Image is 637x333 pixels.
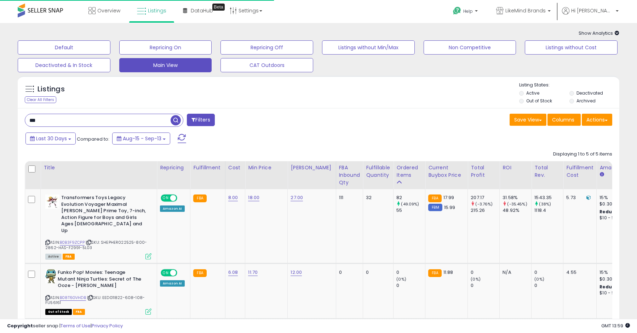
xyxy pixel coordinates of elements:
[176,270,188,276] span: OFF
[471,282,499,289] div: 0
[428,204,442,211] small: FBM
[119,58,212,72] button: Main View
[505,7,546,14] span: LikeMind Brands
[291,194,303,201] a: 27.00
[191,7,213,14] span: DataHub
[534,164,560,179] div: Total Rev.
[63,254,75,260] span: FBA
[463,8,473,14] span: Help
[45,309,72,315] span: All listings that are currently out of stock and unavailable for purchase on Amazon
[220,40,313,55] button: Repricing Off
[503,207,531,214] div: 48.92%
[534,194,563,201] div: 1543.35
[44,164,154,171] div: Title
[444,204,455,211] span: 15.99
[248,194,259,201] a: 18.00
[396,282,425,289] div: 0
[443,269,453,276] span: 11.88
[25,132,76,145] button: Last 30 Days
[552,116,574,123] span: Columns
[471,276,481,282] small: (0%)
[534,276,544,282] small: (0%)
[396,164,422,179] div: Ordered Items
[161,270,170,276] span: ON
[534,282,563,289] div: 0
[428,164,465,179] div: Current Buybox Price
[60,295,86,301] a: B08T6GVHDB
[503,194,531,201] div: 31.58%
[576,90,603,96] label: Deactivated
[566,164,593,179] div: Fulfillment Cost
[92,322,123,329] a: Privacy Policy
[119,40,212,55] button: Repricing On
[25,96,56,103] div: Clear All Filters
[7,323,123,329] div: seller snap | |
[60,239,85,245] a: B0B3F9ZCPP
[228,164,242,171] div: Cost
[471,194,499,201] div: 207.17
[45,269,151,314] div: ASIN:
[601,322,630,329] span: 2025-10-14 13:59 GMT
[187,114,214,126] button: Filters
[339,164,360,186] div: FBA inbound Qty
[396,207,425,214] div: 55
[428,269,441,277] small: FBA
[534,269,563,276] div: 0
[547,114,581,126] button: Columns
[576,98,596,104] label: Archived
[566,269,591,276] div: 4.55
[248,164,285,171] div: Min Price
[45,269,56,283] img: 41imaI6NX-L._SL40_.jpg
[160,164,187,171] div: Repricing
[36,135,67,142] span: Last 30 Days
[424,40,516,55] button: Non Competitive
[212,4,225,11] div: Tooltip anchor
[291,164,333,171] div: [PERSON_NAME]
[443,194,454,201] span: 17.99
[428,194,441,202] small: FBA
[534,207,563,214] div: 1118.4
[45,254,62,260] span: All listings currently available for purchase on Amazon
[401,201,419,207] small: (49.09%)
[339,269,358,276] div: 0
[61,194,147,236] b: Transformers Toys Legacy Evolution Voyager Maximal [PERSON_NAME] Prime Toy, 7-inch, Action Figure...
[160,205,185,212] div: Amazon AI
[18,40,110,55] button: Default
[228,269,238,276] a: 6.08
[571,7,614,14] span: Hi [PERSON_NAME]
[471,269,499,276] div: 0
[322,40,415,55] button: Listings without Min/Max
[562,7,619,23] a: Hi [PERSON_NAME]
[339,194,358,201] div: 111
[228,194,238,201] a: 8.00
[471,164,497,179] div: Total Profit
[148,7,166,14] span: Listings
[519,82,619,89] p: Listing States:
[161,195,170,201] span: ON
[526,98,552,104] label: Out of Stock
[525,40,618,55] button: Listings without Cost
[61,322,91,329] a: Terms of Use
[45,295,145,305] span: | SKU: EED011822-608-108-FU56161
[503,164,528,171] div: ROI
[396,194,425,201] div: 82
[45,194,59,209] img: 41nvt7zxceL._SL40_.jpg
[553,151,612,158] div: Displaying 1 to 5 of 5 items
[366,269,388,276] div: 0
[471,207,499,214] div: 215.26
[453,6,461,15] i: Get Help
[77,136,109,142] span: Compared to:
[526,90,539,96] label: Active
[248,269,258,276] a: 11.70
[447,1,485,23] a: Help
[176,195,188,201] span: OFF
[112,132,170,145] button: Aug-15 - Sep-13
[7,322,33,329] strong: Copyright
[220,58,313,72] button: CAT Outdoors
[38,84,65,94] h5: Listings
[291,269,302,276] a: 12.00
[97,7,120,14] span: Overview
[396,269,425,276] div: 0
[539,201,551,207] small: (38%)
[123,135,161,142] span: Aug-15 - Sep-13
